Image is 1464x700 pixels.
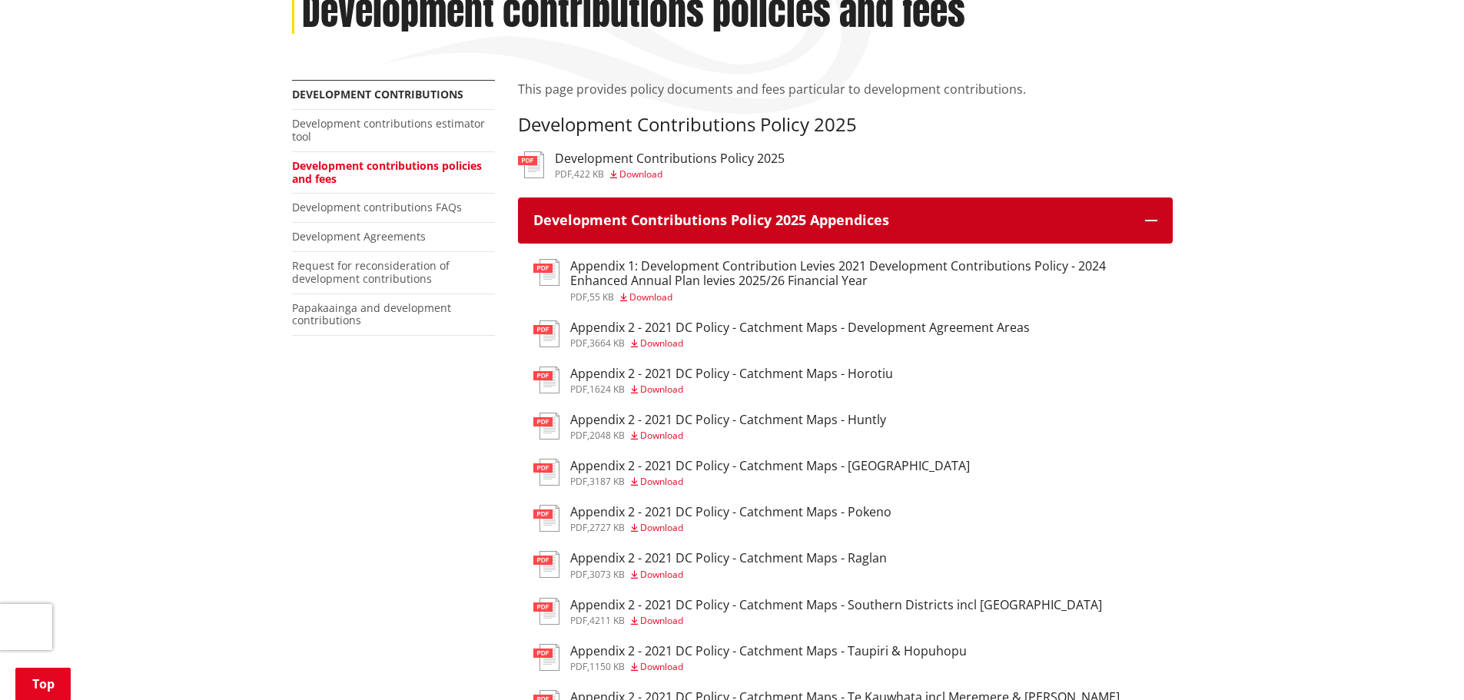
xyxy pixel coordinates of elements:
h3: Development Contributions Policy 2025 Appendices [533,213,1130,228]
a: Appendix 2 - 2021 DC Policy - Catchment Maps - Raglan pdf,3073 KB Download [533,551,887,579]
div: , [570,570,887,579]
h3: Appendix 1: Development Contribution Levies 2021 Development Contributions Policy - 2024 Enhanced... [570,259,1157,288]
a: Development contributions policies and fees [292,158,482,186]
h3: Appendix 2 - 2021 DC Policy - Catchment Maps - Horotiu [570,367,893,381]
span: Download [640,660,683,673]
img: document-pdf.svg [533,644,559,671]
span: Download [640,383,683,396]
a: Request for reconsideration of development contributions [292,258,450,286]
h3: Appendix 2 - 2021 DC Policy - Catchment Maps - Huntly [570,413,886,427]
span: 55 KB [589,290,614,304]
a: Appendix 2 - 2021 DC Policy - Catchment Maps - [GEOGRAPHIC_DATA] pdf,3187 KB Download [533,459,970,486]
div: , [570,477,970,486]
div: , [570,339,1030,348]
a: Appendix 1: Development Contribution Levies 2021 Development Contributions Policy - 2024 Enhanced... [533,259,1157,301]
span: 1624 KB [589,383,625,396]
span: 3664 KB [589,337,625,350]
a: Development contributions FAQs [292,200,462,214]
span: Download [640,429,683,442]
span: Download [640,337,683,350]
span: pdf [570,383,587,396]
a: Development Agreements [292,229,426,244]
span: Download [640,568,683,581]
div: , [570,385,893,394]
a: Appendix 2 - 2021 DC Policy - Catchment Maps - Huntly pdf,2048 KB Download [533,413,886,440]
span: Download [619,168,662,181]
h3: Appendix 2 - 2021 DC Policy - Catchment Maps - Southern Districts incl [GEOGRAPHIC_DATA] [570,598,1102,612]
span: 2048 KB [589,429,625,442]
div: , [555,170,785,179]
span: pdf [570,568,587,581]
span: 4211 KB [589,614,625,627]
img: document-pdf.svg [533,367,559,393]
a: Appendix 2 - 2021 DC Policy - Catchment Maps - Taupiri & Hopuhopu pdf,1150 KB Download [533,644,967,672]
img: document-pdf.svg [533,459,559,486]
h3: Appendix 2 - 2021 DC Policy - Catchment Maps - [GEOGRAPHIC_DATA] [570,459,970,473]
a: Development contributions estimator tool [292,116,485,144]
span: 3073 KB [589,568,625,581]
a: Appendix 2 - 2021 DC Policy - Catchment Maps - Pokeno pdf,2727 KB Download [533,505,891,532]
a: Top [15,668,71,700]
h3: Appendix 2 - 2021 DC Policy - Catchment Maps - Pokeno [570,505,891,519]
a: Appendix 2 - 2021 DC Policy - Catchment Maps - Southern Districts incl [GEOGRAPHIC_DATA] pdf,4211... [533,598,1102,625]
a: Development Contributions Policy 2025 pdf,422 KB Download [518,151,785,179]
span: pdf [555,168,572,181]
img: document-pdf.svg [533,598,559,625]
img: document-pdf.svg [533,320,559,347]
button: Development Contributions Policy 2025 Appendices [518,197,1173,244]
img: document-pdf.svg [518,151,544,178]
span: pdf [570,290,587,304]
h3: Development Contributions Policy 2025 [555,151,785,166]
span: Download [640,521,683,534]
span: 3187 KB [589,475,625,488]
img: document-pdf.svg [533,413,559,440]
span: 422 KB [574,168,604,181]
a: Appendix 2 - 2021 DC Policy - Catchment Maps - Development Agreement Areas pdf,3664 KB Download [533,320,1030,348]
span: 1150 KB [589,660,625,673]
img: document-pdf.svg [533,551,559,578]
iframe: Messenger Launcher [1393,635,1449,691]
h3: Appendix 2 - 2021 DC Policy - Catchment Maps - Taupiri & Hopuhopu [570,644,967,659]
h3: Appendix 2 - 2021 DC Policy - Catchment Maps - Raglan [570,551,887,566]
a: Appendix 2 - 2021 DC Policy - Catchment Maps - Horotiu pdf,1624 KB Download [533,367,893,394]
div: , [570,293,1157,302]
span: pdf [570,337,587,350]
h3: Appendix 2 - 2021 DC Policy - Catchment Maps - Development Agreement Areas [570,320,1030,335]
span: pdf [570,614,587,627]
img: document-pdf.svg [533,505,559,532]
span: pdf [570,660,587,673]
span: Download [640,614,683,627]
div: , [570,431,886,440]
span: 2727 KB [589,521,625,534]
span: pdf [570,521,587,534]
span: Download [640,475,683,488]
h3: Development Contributions Policy 2025 [518,114,1173,136]
a: Development contributions [292,87,463,101]
div: , [570,662,967,672]
p: This page provides policy documents and fees particular to development contributions. [518,80,1173,98]
span: Download [629,290,672,304]
span: pdf [570,429,587,442]
img: document-pdf.svg [533,259,559,286]
div: , [570,616,1102,625]
a: Papakaainga and development contributions [292,300,451,328]
span: pdf [570,475,587,488]
div: , [570,523,891,532]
